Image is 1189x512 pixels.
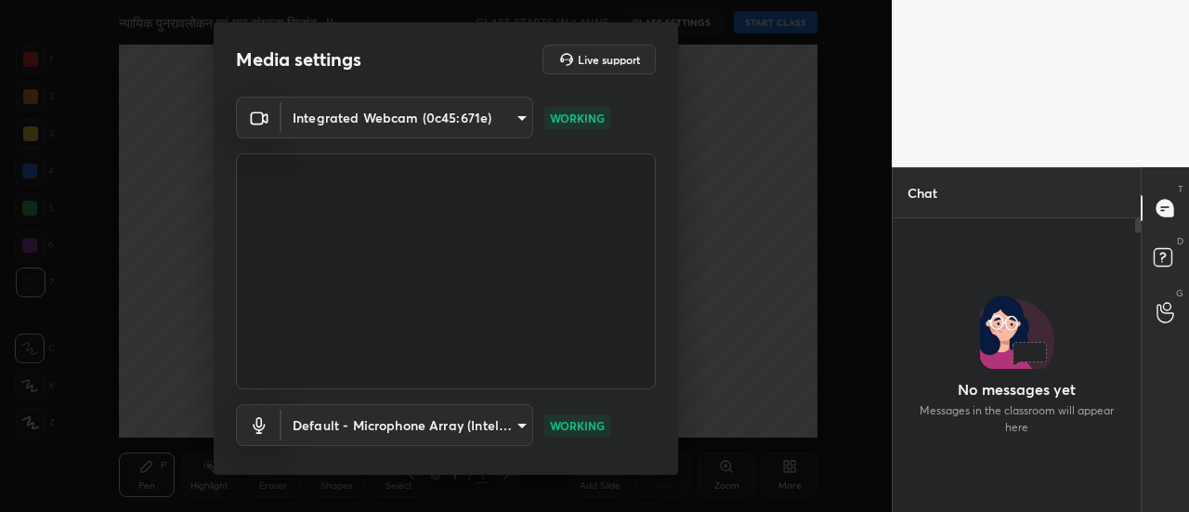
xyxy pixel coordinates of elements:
[281,97,533,138] div: Integrated Webcam (0c45:671e)
[893,168,952,217] p: Chat
[578,54,640,65] h5: Live support
[1178,182,1183,196] p: T
[1177,234,1183,248] p: D
[550,110,605,126] p: WORKING
[236,47,361,72] h2: Media settings
[281,404,533,446] div: Integrated Webcam (0c45:671e)
[550,417,605,434] p: WORKING
[1176,286,1183,300] p: G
